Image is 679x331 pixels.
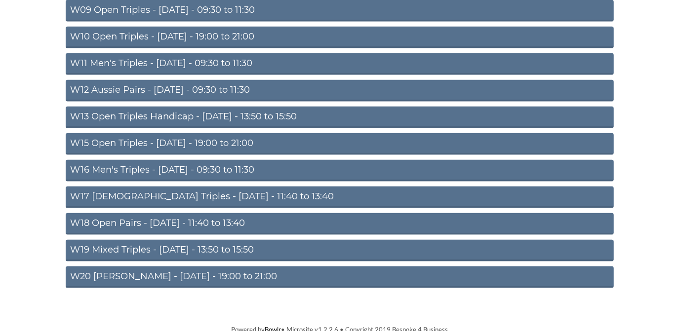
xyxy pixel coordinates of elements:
[66,213,614,235] a: W18 Open Pairs - [DATE] - 11:40 to 13:40
[66,133,614,155] a: W15 Open Triples - [DATE] - 19:00 to 21:00
[66,27,614,48] a: W10 Open Triples - [DATE] - 19:00 to 21:00
[66,186,614,208] a: W17 [DEMOGRAPHIC_DATA] Triples - [DATE] - 11:40 to 13:40
[66,80,614,102] a: W12 Aussie Pairs - [DATE] - 09:30 to 11:30
[66,240,614,261] a: W19 Mixed Triples - [DATE] - 13:50 to 15:50
[66,53,614,75] a: W11 Men's Triples - [DATE] - 09:30 to 11:30
[66,266,614,288] a: W20 [PERSON_NAME] - [DATE] - 19:00 to 21:00
[66,160,614,182] a: W16 Men's Triples - [DATE] - 09:30 to 11:30
[66,107,614,128] a: W13 Open Triples Handicap - [DATE] - 13:50 to 15:50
